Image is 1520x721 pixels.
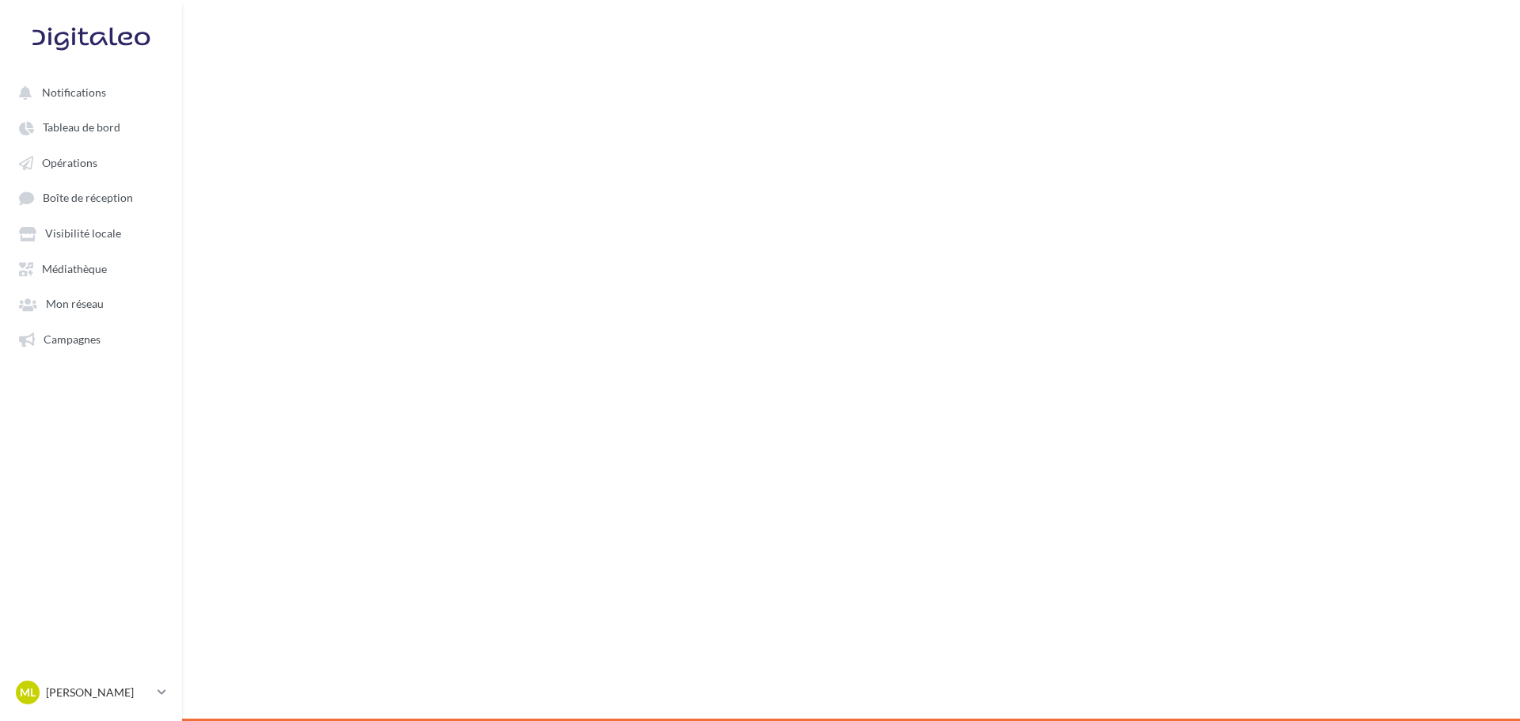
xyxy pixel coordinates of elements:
[9,183,173,212] a: Boîte de réception
[45,227,121,241] span: Visibilité locale
[9,218,173,247] a: Visibilité locale
[13,677,169,708] a: ML [PERSON_NAME]
[44,332,101,346] span: Campagnes
[43,192,133,205] span: Boîte de réception
[9,148,173,176] a: Opérations
[20,685,36,700] span: ML
[9,78,166,106] button: Notifications
[9,112,173,141] a: Tableau de bord
[9,254,173,283] a: Médiathèque
[46,298,104,311] span: Mon réseau
[42,156,97,169] span: Opérations
[9,324,173,353] a: Campagnes
[46,685,151,700] p: [PERSON_NAME]
[9,289,173,317] a: Mon réseau
[42,262,107,275] span: Médiathèque
[42,85,106,99] span: Notifications
[43,121,120,135] span: Tableau de bord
